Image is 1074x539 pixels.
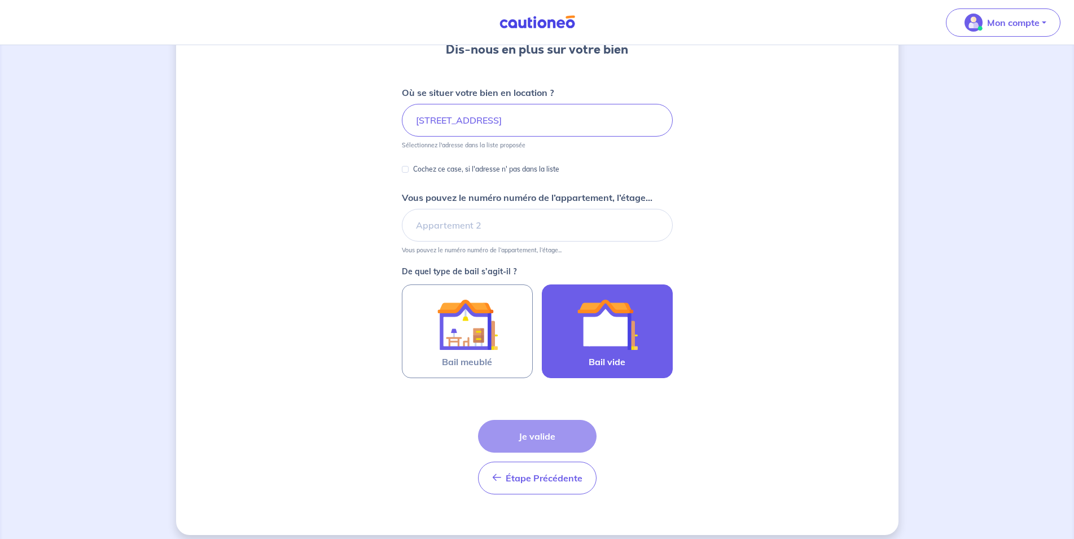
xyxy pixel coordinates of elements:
[965,14,983,32] img: illu_account_valid_menu.svg
[446,41,628,59] h3: Dis-nous en plus sur votre bien
[402,268,673,275] p: De quel type de bail s’agit-il ?
[442,355,492,369] span: Bail meublé
[437,294,498,355] img: illu_furnished_lease.svg
[946,8,1060,37] button: illu_account_valid_menu.svgMon compte
[402,86,554,99] p: Où se situer votre bien en location ?
[402,191,652,204] p: Vous pouvez le numéro numéro de l’appartement, l’étage...
[402,246,562,254] p: Vous pouvez le numéro numéro de l’appartement, l’étage...
[402,141,525,149] p: Sélectionnez l'adresse dans la liste proposée
[495,15,580,29] img: Cautioneo
[402,209,673,242] input: Appartement 2
[413,163,559,176] p: Cochez ce case, si l'adresse n' pas dans la liste
[478,462,597,494] button: Étape Précédente
[577,294,638,355] img: illu_empty_lease.svg
[506,472,582,484] span: Étape Précédente
[402,104,673,137] input: 2 rue de paris, 59000 lille
[589,355,625,369] span: Bail vide
[987,16,1040,29] p: Mon compte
